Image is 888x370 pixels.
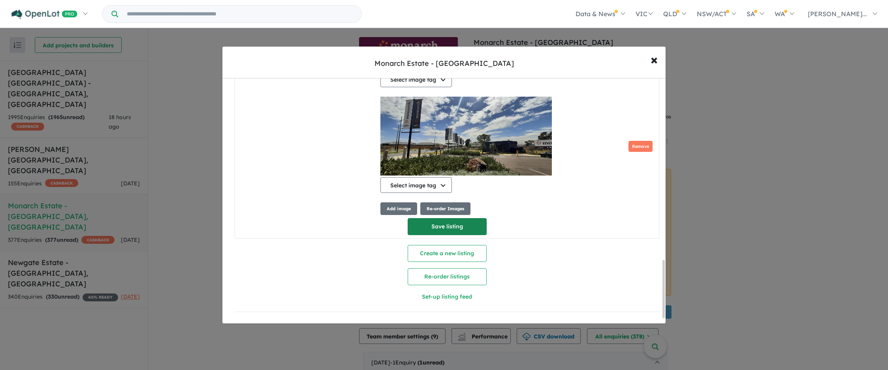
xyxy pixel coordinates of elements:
button: Create a new listing [408,245,487,262]
button: Remove [628,141,653,152]
div: Monarch Estate - [GEOGRAPHIC_DATA] [374,58,514,69]
img: Openlot PRO Logo White [11,9,77,19]
button: Select image tag [380,177,452,193]
span: [PERSON_NAME]... [808,10,867,18]
input: Try estate name, suburb, builder or developer [120,6,360,22]
img: 9k= [380,97,552,176]
button: Re-order Images [420,202,470,215]
span: × [651,51,658,68]
button: Select image tag [380,71,452,87]
button: Add image [380,202,417,215]
button: Save listing [408,218,487,235]
button: Re-order listings [408,268,487,285]
button: Set-up listing feed [341,288,553,305]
